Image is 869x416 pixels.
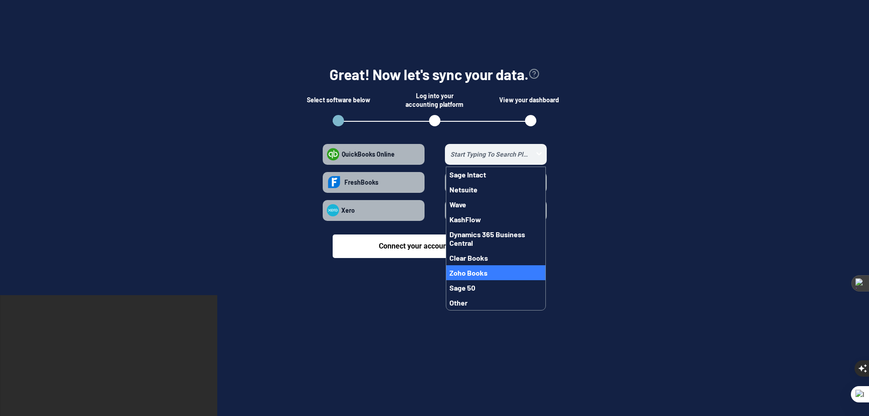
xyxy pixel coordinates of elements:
[446,212,545,227] button: KashFlow
[342,150,395,158] strong: QuickBooks Online
[344,178,378,186] strong: FreshBooks
[446,167,545,182] button: Sage Intact
[327,204,339,216] img: xero
[446,295,545,310] button: Other
[333,234,536,258] button: Connect your accounting software
[446,197,545,212] button: Wave
[449,283,475,292] span: Sage 50
[499,91,563,109] div: View your dashboard
[446,227,545,250] button: Dynamics 365 Business Central
[327,148,339,161] img: quickbooks-online
[329,64,529,85] h1: Great! Now let's sync your data.
[529,68,540,79] svg: view accounting link security info
[327,173,342,191] img: freshbooks
[529,64,540,85] button: view accounting link security info
[525,115,536,126] button: open step 3
[446,149,532,159] input: toggle menuSage IntactNetsuiteWaveKashFlowDynamics 365 Business CentralClear BooksZoho BooksSage ...
[449,253,488,262] span: Clear Books
[446,280,545,295] button: Sage 50
[333,115,344,126] button: open step 1
[403,91,466,109] div: Log into your accounting platform
[535,149,544,159] button: toggle menu
[341,206,355,214] strong: Xero
[449,230,542,247] span: Dynamics 365 Business Central
[449,170,486,179] span: Sage Intact
[446,265,545,280] button: Zoho Books
[449,268,487,277] span: Zoho Books
[446,250,545,265] button: Clear Books
[449,185,477,194] span: Netsuite
[307,91,370,109] div: Select software below
[449,298,468,307] span: Other
[449,200,466,209] span: Wave
[429,115,440,126] button: open step 2
[449,215,481,224] span: KashFlow
[321,115,548,129] ol: Steps Indicator
[446,182,545,197] button: Netsuite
